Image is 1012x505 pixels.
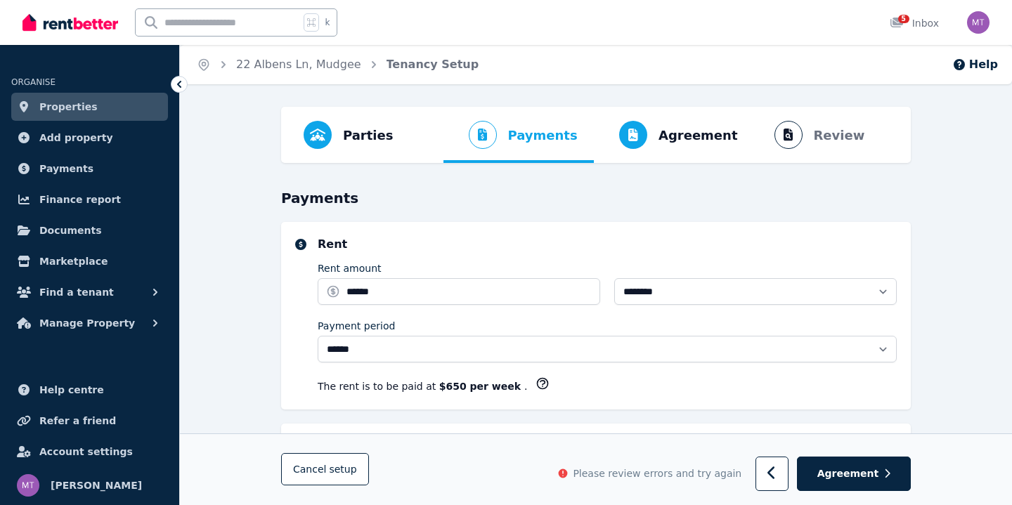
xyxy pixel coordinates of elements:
span: Documents [39,222,102,239]
span: 5 [898,15,909,23]
button: Parties [292,107,404,163]
a: 22 Albens Ln, Mudgee [236,58,361,71]
button: Manage Property [11,309,168,337]
span: setup [329,463,356,477]
span: Parties [343,126,393,145]
button: Review [749,107,876,163]
span: Add property [39,129,113,146]
button: Find a tenant [11,278,168,306]
a: Finance report [11,185,168,214]
span: Review [814,126,865,145]
p: The rent is to be paid at . [318,379,527,393]
span: Refer a friend [39,412,116,429]
button: Agreement [797,457,911,492]
span: Properties [39,98,98,115]
span: ORGANISE [11,77,56,87]
span: [PERSON_NAME] [51,477,142,494]
button: Agreement [594,107,749,163]
span: Manage Property [39,315,135,332]
img: Matt Teague [17,474,39,497]
button: Help [952,56,998,73]
span: Agreement [659,126,738,145]
nav: Progress [281,107,911,163]
span: Cancel [293,464,357,476]
span: Agreement [817,467,879,481]
span: Please review errors and try again [573,467,741,481]
a: Refer a friend [11,407,168,435]
a: Payments [11,155,168,183]
span: Find a tenant [39,284,114,301]
button: Cancelsetup [281,454,369,486]
nav: Breadcrumb [180,45,495,84]
img: RentBetter [22,12,118,33]
label: Rent amount [318,261,382,275]
div: Inbox [890,16,939,30]
span: Marketplace [39,253,108,270]
a: Properties [11,93,168,121]
span: Payments [39,160,93,177]
a: Marketplace [11,247,168,275]
b: $650 per week [439,381,524,392]
img: Matt Teague [967,11,990,34]
a: Account settings [11,438,168,466]
span: Finance report [39,191,121,208]
h3: Payments [281,188,911,208]
span: Account settings [39,443,133,460]
iframe: Intercom live chat [964,457,998,491]
h5: Rent [318,236,897,253]
span: Tenancy Setup [387,56,479,73]
a: Help centre [11,376,168,404]
span: Help centre [39,381,104,398]
a: Documents [11,216,168,244]
a: Add property [11,124,168,152]
span: k [325,17,330,28]
label: Payment period [318,319,395,333]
